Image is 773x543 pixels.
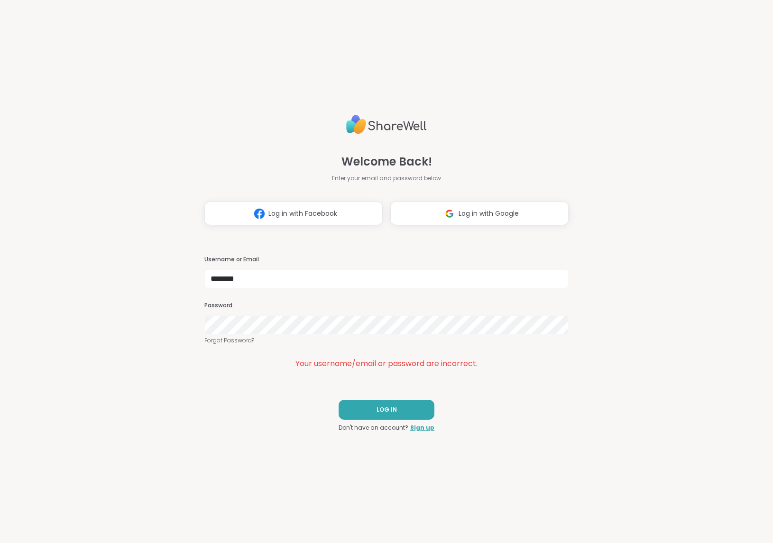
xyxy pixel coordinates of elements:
[441,205,459,222] img: ShareWell Logomark
[377,405,397,414] span: LOG IN
[268,209,337,219] span: Log in with Facebook
[204,256,569,264] h3: Username or Email
[390,202,569,225] button: Log in with Google
[459,209,519,219] span: Log in with Google
[339,400,434,420] button: LOG IN
[204,302,569,310] h3: Password
[410,423,434,432] a: Sign up
[204,336,569,345] a: Forgot Password?
[204,202,383,225] button: Log in with Facebook
[204,358,569,369] div: Your username/email or password are incorrect.
[346,111,427,138] img: ShareWell Logo
[341,153,432,170] span: Welcome Back!
[250,205,268,222] img: ShareWell Logomark
[332,174,441,183] span: Enter your email and password below
[339,423,408,432] span: Don't have an account?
